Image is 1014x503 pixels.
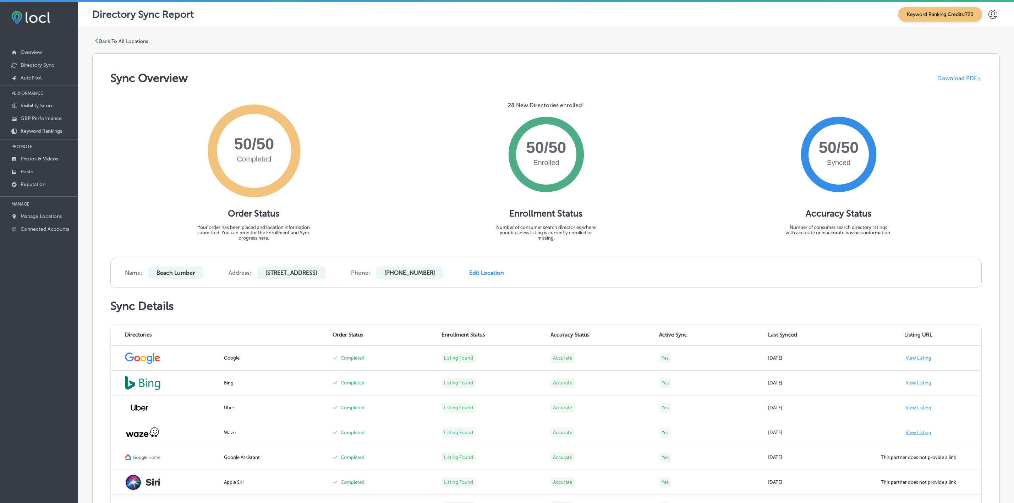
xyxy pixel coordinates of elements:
label: Accurate [550,353,575,363]
p: [PHONE_NUMBER] [376,267,444,279]
p: Directory Sync [21,62,54,68]
div: Google [224,355,324,361]
th: Listing URL [872,324,981,346]
div: Waze [224,430,324,435]
p: AutoPilot [21,75,42,81]
label: Address: [229,269,251,276]
label: Listing Found [442,353,476,363]
label: Completed [341,430,365,435]
label: Accurate [550,403,575,413]
div: Uber [224,405,324,410]
td: [DATE] [764,346,873,371]
label: Yes [659,477,671,487]
label: Listing Found [442,452,476,463]
img: fda3e92497d09a02dc62c9cd864e3231.png [11,11,50,24]
span: Download PDF [937,75,977,82]
a: Back To All Locations [94,38,148,45]
a: Edit Location [469,269,504,276]
label: This partner does not provide a link [881,480,956,485]
label: Completed [341,480,365,485]
img: waze.png [125,427,160,438]
label: Accurate [550,378,575,388]
label: Yes [659,427,671,438]
p: Your order has been placed and location information submitted. You can monitor the Enrollment and... [192,225,316,241]
img: uber.png [125,399,154,416]
a: View Listing [906,430,931,435]
th: Accuracy Status [546,324,655,346]
label: Yes [659,353,671,363]
th: Active Sync [655,324,764,346]
label: Completed [341,355,365,361]
label: Completed [341,405,365,410]
p: Keyword Rankings [21,128,62,134]
td: [DATE] [764,470,873,495]
img: Siri-logo.png [125,474,160,491]
h1: Order Status [228,208,279,219]
p: Photos & Videos [21,156,58,162]
h1: Sync Overview [110,71,188,85]
label: Name: [125,269,142,276]
p: [STREET_ADDRESS] [257,267,326,279]
p: Number of consumer search directories where your business listing is currently enrolled or missing. [493,225,599,241]
label: Listing Found [442,378,476,388]
img: bing_Jjgns0f.png [125,376,160,390]
td: [DATE] [764,371,873,395]
h1: Sync Details [110,299,982,313]
h1: Accuracy Status [806,208,871,219]
th: Last Synced [764,324,873,346]
label: Yes [659,378,671,388]
p: Number of consumer search directory listings with accurate or inaccurate business information. [785,225,892,235]
p: Connected Accounts [21,226,69,232]
a: View Listing [906,380,931,386]
img: google-home.png [125,454,160,461]
p: Manage Locations [21,213,62,219]
div: Bing [224,380,324,386]
img: google.png [125,351,160,365]
label: Accurate [550,427,575,438]
a: View Listing [906,355,931,361]
label: Listing Found [442,427,476,438]
p: Back To All Locations [99,38,148,44]
label: Listing Found [442,403,476,413]
label: Yes [659,403,671,413]
td: [DATE] [764,395,873,420]
div: Google Assistant [224,455,324,460]
p: Overview [21,49,42,55]
label: Phone: [351,269,370,276]
label: Accurate [550,477,575,487]
td: [DATE] [764,445,873,470]
a: View Listing [906,405,931,410]
span: Keyword Ranking Credits: 720 [898,7,982,22]
th: Directories [111,324,220,346]
label: Yes [659,452,671,463]
p: Posts [21,169,33,175]
label: Completed [341,380,365,386]
th: Order Status [328,324,437,346]
h1: Enrollment Status [509,208,582,219]
p: 28 New Directories enrolled! [508,102,584,109]
td: [DATE] [764,420,873,445]
div: Apple Siri [224,480,324,485]
th: Enrollment Status [437,324,546,346]
p: Visibility Score [21,103,54,109]
label: Listing Found [442,477,476,487]
p: GBP Performance [21,115,62,121]
label: Completed [341,455,365,460]
p: Reputation [21,181,45,187]
label: Accurate [550,452,575,463]
label: This partner does not provide a link [881,455,956,460]
p: Beach Lumber [148,267,203,279]
p: Directory Sync Report [92,9,194,20]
